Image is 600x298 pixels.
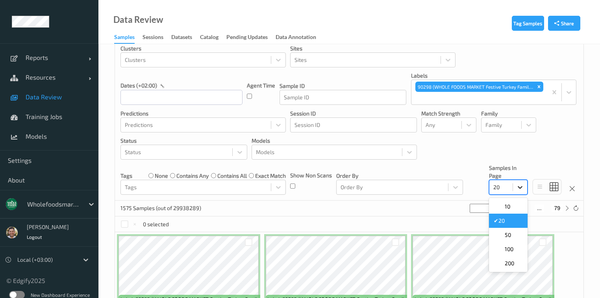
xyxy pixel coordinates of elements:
[411,72,576,80] p: labels
[120,45,286,52] p: Clusters
[421,110,476,117] p: Match Strength
[217,172,247,180] label: contains all
[505,231,511,239] span: 50
[290,110,417,117] p: Session ID
[120,172,132,180] p: Tags
[247,82,275,89] p: Agent Time
[535,82,543,92] div: Remove 90298 (WHOLE FOODS MARKET Festive Turkey Family Meal)
[120,110,286,117] p: Predictions
[505,245,513,253] span: 100
[548,16,580,31] button: Share
[255,172,286,180] label: exact match
[120,82,157,89] p: dates (+02:00)
[171,32,200,43] a: Datasets
[415,82,535,92] div: 90298 (WHOLE FOODS MARKET Festive Turkey Family Meal)
[552,205,563,212] button: 79
[143,220,169,228] p: 0 selected
[200,33,219,43] div: Catalog
[226,32,276,43] a: Pending Updates
[200,32,226,43] a: Catalog
[143,32,171,43] a: Sessions
[505,259,514,267] span: 200
[494,217,498,225] span: ✔
[336,172,463,180] p: Order By
[120,137,247,145] p: Status
[276,33,316,43] div: Data Annotation
[290,45,456,52] p: Sites
[481,110,536,117] p: Family
[171,33,192,43] div: Datasets
[226,33,268,43] div: Pending Updates
[120,204,201,212] p: 1575 Samples (out of 29938289)
[114,33,135,44] div: Samples
[155,172,168,180] label: none
[512,16,544,31] button: Tag Samples
[489,164,528,180] p: Samples In Page
[114,32,143,44] a: Samples
[113,16,163,24] div: Data Review
[280,82,406,90] p: Sample ID
[498,217,505,225] span: 20
[176,172,209,180] label: contains any
[143,33,163,43] div: Sessions
[290,171,332,179] p: Show Non Scans
[505,203,510,210] span: 10
[252,137,417,145] p: Models
[535,205,544,212] button: ...
[276,32,324,43] a: Data Annotation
